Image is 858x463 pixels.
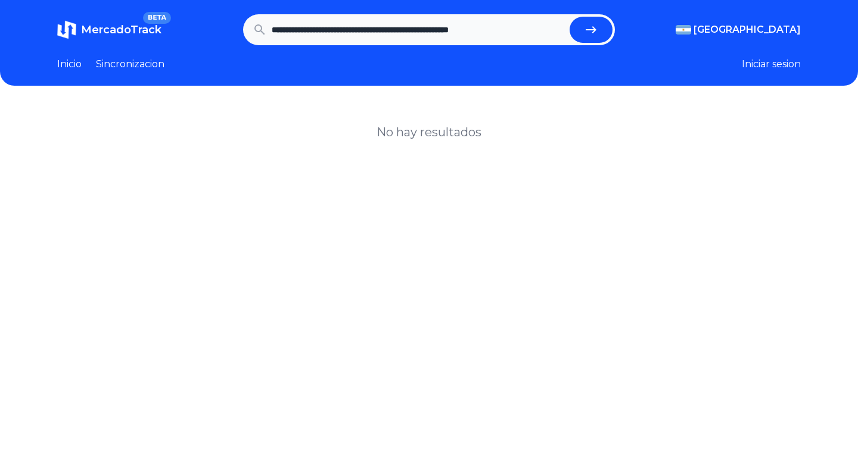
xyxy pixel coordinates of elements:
span: MercadoTrack [81,23,161,36]
span: BETA [143,12,171,24]
img: MercadoTrack [57,20,76,39]
a: MercadoTrackBETA [57,20,161,39]
button: Iniciar sesion [742,57,801,71]
button: [GEOGRAPHIC_DATA] [676,23,801,37]
a: Inicio [57,57,82,71]
img: Argentina [676,25,691,35]
a: Sincronizacion [96,57,164,71]
span: [GEOGRAPHIC_DATA] [694,23,801,37]
h1: No hay resultados [377,124,481,140]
